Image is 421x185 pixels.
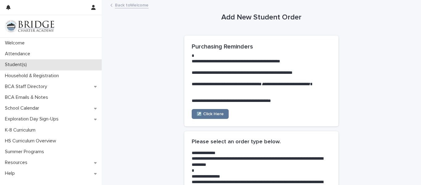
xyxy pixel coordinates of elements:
p: Exploration Day Sign-Ups [2,116,63,122]
a: ↗️ Click Here [192,109,229,119]
p: Welcome [2,40,30,46]
p: Household & Registration [2,73,64,79]
h2: Purchasing Reminders [192,43,331,50]
span: ↗️ Click Here [197,112,224,116]
p: Summer Programs [2,149,49,155]
p: K-8 Curriculum [2,127,40,133]
p: HS Curriculum Overview [2,138,61,144]
a: Back toWelcome [115,1,149,8]
p: Resources [2,160,32,166]
img: V1C1m3IdTEidaUdm9Hs0 [5,20,54,32]
h2: Please select an order type below. [192,139,281,145]
p: Help [2,170,20,176]
p: BCA Emails & Notes [2,95,53,100]
p: BCA Staff Directory [2,84,52,90]
p: School Calendar [2,105,44,111]
p: Student(s) [2,62,32,68]
h1: Add New Student Order [184,13,338,22]
p: Attendance [2,51,35,57]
